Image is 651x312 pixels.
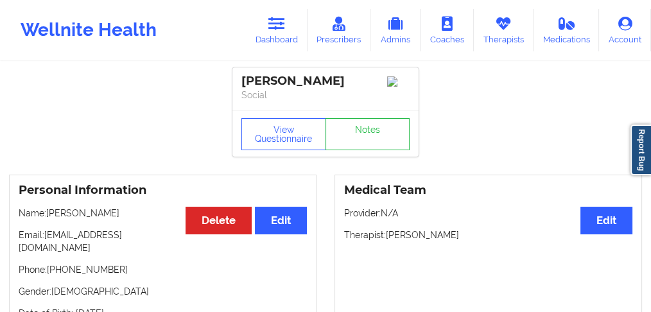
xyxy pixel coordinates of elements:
[474,9,534,51] a: Therapists
[599,9,651,51] a: Account
[246,9,308,51] a: Dashboard
[255,207,307,234] button: Edit
[19,285,307,298] p: Gender: [DEMOGRAPHIC_DATA]
[370,9,421,51] a: Admins
[534,9,600,51] a: Medications
[19,263,307,276] p: Phone: [PHONE_NUMBER]
[325,118,410,150] a: Notes
[630,125,651,175] a: Report Bug
[308,9,371,51] a: Prescribers
[19,183,307,198] h3: Personal Information
[241,118,326,150] button: View Questionnaire
[186,207,252,234] button: Delete
[344,229,632,241] p: Therapist: [PERSON_NAME]
[19,229,307,254] p: Email: [EMAIL_ADDRESS][DOMAIN_NAME]
[387,76,410,87] img: Image%2Fplaceholer-image.png
[19,207,307,220] p: Name: [PERSON_NAME]
[580,207,632,234] button: Edit
[344,207,632,220] p: Provider: N/A
[241,74,410,89] div: [PERSON_NAME]
[421,9,474,51] a: Coaches
[344,183,632,198] h3: Medical Team
[241,89,410,101] p: Social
